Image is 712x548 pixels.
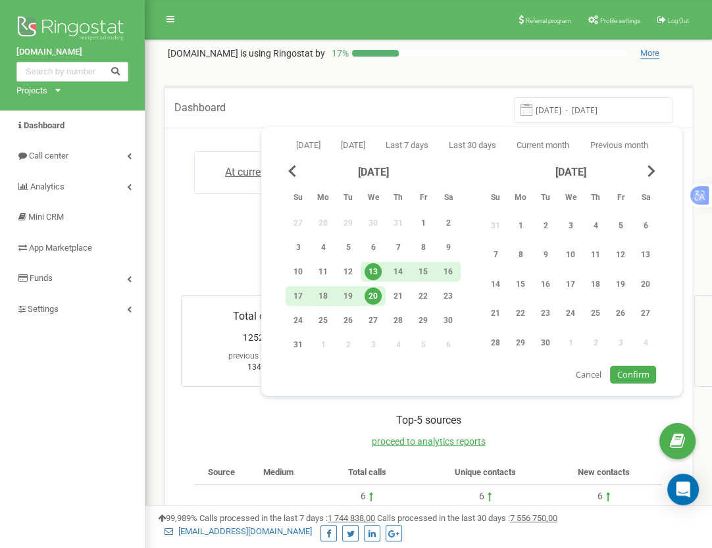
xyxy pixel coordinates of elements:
[633,243,658,267] div: Sat Sep 13, 2025
[377,513,557,523] span: Calls processed in the last 30 days :
[440,214,457,232] div: 2
[511,189,530,209] abbr: Monday
[347,467,386,477] span: Total calls
[537,217,554,234] div: 2
[449,504,521,514] span: ( 0 )
[311,286,336,306] div: Mon Aug 18, 2025
[24,120,64,130] span: Dashboard
[648,165,655,177] span: Next Month
[533,213,558,237] div: Tue Sep 2, 2025
[440,239,457,256] div: 9
[338,189,358,209] abbr: Tuesday
[637,276,654,293] div: 20
[386,262,411,282] div: Thu Aug 14, 2025
[612,276,629,293] div: 19
[512,246,529,263] div: 8
[290,239,307,256] div: 3
[390,263,407,280] div: 14
[365,239,382,256] div: 6
[313,189,333,209] abbr: Monday
[608,272,633,296] div: Fri Sep 19, 2025
[325,47,352,60] p: 17 %
[569,366,608,384] button: Cancel
[411,286,436,306] div: Fri Aug 22, 2025
[263,467,293,477] span: Medium
[386,311,411,330] div: Thu Aug 28, 2025
[233,310,281,322] span: Total calls
[286,165,461,180] div: [DATE]
[413,189,433,209] abbr: Friday
[29,243,92,253] span: App Marketplace
[336,311,361,330] div: Tue Aug 26, 2025
[637,246,654,263] div: 13
[587,305,604,322] div: 25
[315,312,332,329] div: 25
[340,263,357,280] div: 12
[533,330,558,355] div: Tue Sep 30, 2025
[583,243,608,267] div: Thu Sep 11, 2025
[608,243,633,267] div: Fri Sep 12, 2025
[386,286,411,306] div: Thu Aug 21, 2025
[440,287,457,305] div: 23
[438,189,458,209] abbr: Saturday
[361,286,386,306] div: Wed Aug 20, 2025
[296,140,320,150] span: [DATE]
[390,312,407,329] div: 28
[587,276,604,293] div: 18
[290,287,307,305] div: 17
[558,272,583,296] div: Wed Sep 17, 2025
[341,140,365,150] span: [DATE]
[415,214,432,232] div: 1
[328,513,375,523] u: 1 744 838,00
[228,351,285,361] span: previous period:
[526,17,571,24] span: Referral program
[243,331,264,344] span: 1252
[440,263,457,280] div: 16
[390,287,407,305] div: 21
[598,490,603,503] div: 6
[583,213,608,237] div: Thu Sep 4, 2025
[436,311,461,330] div: Sat Aug 30, 2025
[415,312,432,329] div: 29
[637,217,654,234] div: 6
[633,272,658,296] div: Sat Sep 20, 2025
[608,301,633,326] div: Fri Sep 26, 2025
[28,304,59,314] span: Settings
[199,513,375,523] span: Calls processed in the last 7 days :
[533,243,558,267] div: Tue Sep 9, 2025
[487,246,504,263] div: 7
[483,330,508,355] div: Sun Sep 28, 2025
[537,246,554,263] div: 9
[449,140,496,150] span: Last 30 days
[388,189,408,209] abbr: Thursday
[286,262,311,282] div: Sun Aug 10, 2025
[386,237,411,257] div: Thu Aug 7, 2025
[315,287,332,305] div: 18
[455,467,516,477] span: Unique contacts
[396,414,461,426] span: Top-5 sources
[436,213,461,233] div: Sat Aug 2, 2025
[483,243,508,267] div: Sun Sep 7, 2025
[436,237,461,257] div: Sat Aug 9, 2025
[311,311,336,330] div: Mon Aug 25, 2025
[508,213,533,237] div: Mon Sep 1, 2025
[28,212,64,222] span: Mini CRM
[290,312,307,329] div: 24
[286,286,311,306] div: Sun Aug 17, 2025
[612,217,629,234] div: 5
[365,312,382,329] div: 27
[612,246,629,263] div: 12
[578,467,630,477] span: New contacts
[508,330,533,355] div: Mon Sep 29, 2025
[558,243,583,267] div: Wed Sep 10, 2025
[583,272,608,296] div: Thu Sep 18, 2025
[668,17,689,24] span: Log Out
[479,490,484,503] div: 6
[512,276,529,293] div: 15
[372,436,486,447] a: proceed to analytics reports
[16,13,128,46] img: Ringostat logo
[336,237,361,257] div: Tue Aug 5, 2025
[537,334,554,351] div: 30
[667,474,699,505] div: Open Intercom Messenger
